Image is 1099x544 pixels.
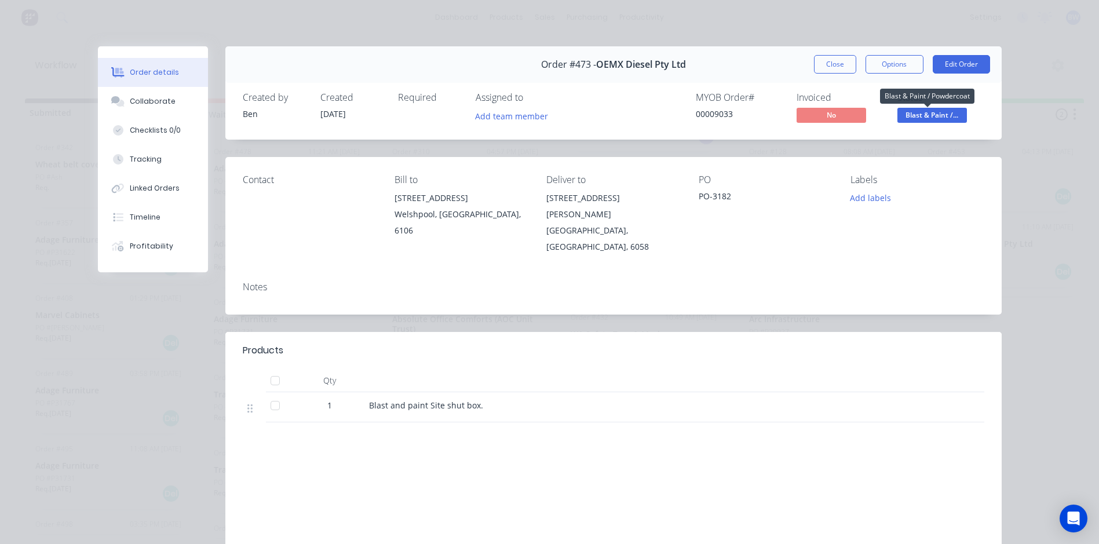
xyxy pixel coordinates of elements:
div: Profitability [130,241,173,251]
div: Tracking [130,154,162,165]
div: Collaborate [130,96,176,107]
button: Edit Order [933,55,990,74]
span: [DATE] [320,108,346,119]
div: [STREET_ADDRESS] [395,190,528,206]
button: Tracking [98,145,208,174]
span: Blast and paint Site shut box. [369,400,483,411]
div: PO [699,174,832,185]
div: Assigned to [476,92,592,103]
div: Contact [243,174,376,185]
div: Labels [850,174,984,185]
div: Ben [243,108,306,120]
div: Notes [243,282,984,293]
button: Blast & Paint /... [897,108,967,125]
div: Blast & Paint / Powdercoat [880,89,974,104]
div: Welshpool, [GEOGRAPHIC_DATA], 6106 [395,206,528,239]
button: Linked Orders [98,174,208,203]
span: No [797,108,866,122]
div: Order details [130,67,179,78]
button: Add labels [844,190,897,206]
span: 1 [327,399,332,411]
div: [STREET_ADDRESS][PERSON_NAME][GEOGRAPHIC_DATA], [GEOGRAPHIC_DATA], 6058 [546,190,680,255]
span: Blast & Paint /... [897,108,967,122]
div: Created by [243,92,306,103]
button: Order details [98,58,208,87]
div: [GEOGRAPHIC_DATA], [GEOGRAPHIC_DATA], 6058 [546,222,680,255]
div: Created [320,92,384,103]
div: Checklists 0/0 [130,125,181,136]
span: Order #473 - [541,59,596,70]
div: MYOB Order # [696,92,783,103]
button: Add team member [476,108,554,123]
button: Collaborate [98,87,208,116]
div: Invoiced [797,92,883,103]
div: Deliver to [546,174,680,185]
button: Close [814,55,856,74]
button: Checklists 0/0 [98,116,208,145]
div: Bill to [395,174,528,185]
button: Add team member [469,108,554,123]
button: Options [866,55,923,74]
div: Open Intercom Messenger [1060,505,1087,532]
div: [STREET_ADDRESS]Welshpool, [GEOGRAPHIC_DATA], 6106 [395,190,528,239]
div: Timeline [130,212,160,222]
div: Linked Orders [130,183,180,193]
button: Profitability [98,232,208,261]
div: PO-3182 [699,190,832,206]
div: Qty [295,369,364,392]
span: OEMX Diesel Pty Ltd [596,59,686,70]
div: Required [398,92,462,103]
button: Timeline [98,203,208,232]
div: [STREET_ADDRESS][PERSON_NAME] [546,190,680,222]
div: 00009033 [696,108,783,120]
div: Products [243,344,283,357]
